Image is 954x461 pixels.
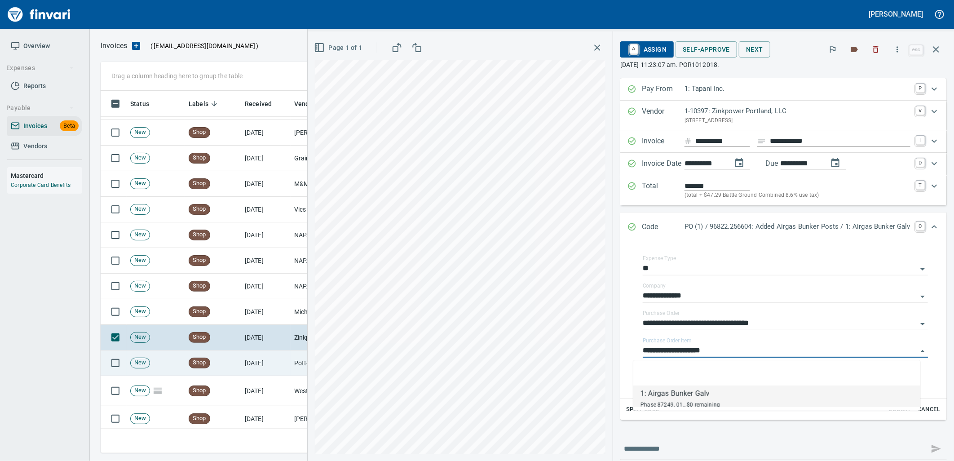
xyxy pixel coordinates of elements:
[3,100,78,116] button: Payable
[111,71,243,80] p: Drag a column heading here to group the table
[23,141,47,152] span: Vendors
[130,98,161,109] span: Status
[131,205,150,213] span: New
[145,41,259,50] p: ( )
[620,242,947,420] div: Expand
[312,40,366,56] button: Page 1 of 1
[685,106,910,116] p: 1-10397: Zinkpower Portland, LLC
[620,153,947,175] div: Expand
[643,284,666,289] label: Company
[7,136,82,156] a: Vendors
[907,39,947,60] span: Close invoice
[916,106,925,115] a: V
[869,9,923,19] h5: [PERSON_NAME]
[189,179,210,188] span: Shop
[241,197,291,222] td: [DATE]
[685,191,910,200] p: (total + $47.29 Battle Ground Combined 8.6% use tax)
[23,40,50,52] span: Overview
[643,256,676,262] label: Expense Type
[189,333,210,341] span: Shop
[685,84,910,94] p: 1: Tapani Inc.
[241,222,291,248] td: [DATE]
[643,311,680,316] label: Purchase Order
[825,152,846,174] button: change due date
[291,406,380,432] td: [PERSON_NAME] Machinery Co (1-10794)
[23,120,47,132] span: Invoices
[624,403,662,417] button: Split Code
[131,333,150,341] span: New
[291,274,380,299] td: NAPA AUTO PARTS (1-10687)
[189,205,210,213] span: Shop
[620,78,947,101] div: Expand
[916,290,929,303] button: Open
[757,137,766,146] svg: Invoice description
[642,158,685,170] p: Invoice Date
[914,403,943,417] button: Cancel
[866,40,886,59] button: Discard
[685,222,910,232] p: PO (1) / 96822.256604: Added Airgas Bunker Posts / 1: Airgas Bunker Galv
[620,130,947,153] div: Expand
[916,84,925,93] a: P
[823,40,843,59] button: Flag
[642,106,685,125] p: Vendor
[131,128,150,137] span: New
[60,121,79,131] span: Beta
[6,102,74,114] span: Payable
[676,41,737,58] button: Self-Approve
[642,84,685,95] p: Pay From
[291,222,380,248] td: NAPA AUTO PARTS (1-10687)
[917,404,941,415] span: Cancel
[241,376,291,406] td: [DATE]
[685,116,910,125] p: [STREET_ADDRESS]
[640,402,720,408] span: Phase 87249. 01., $0 remaining
[683,44,730,55] span: Self-Approve
[291,248,380,274] td: NAPA AUTO PARTS (1-10687)
[131,386,150,395] span: New
[3,60,78,76] button: Expenses
[101,40,127,51] p: Invoices
[867,7,925,21] button: [PERSON_NAME]
[189,307,210,316] span: Shop
[291,350,380,376] td: Potter Webster Company Inc (1-10818)
[241,299,291,325] td: [DATE]
[291,146,380,171] td: Grainger (1-22650)
[642,136,685,147] p: Invoice
[643,338,692,344] label: Purchase Order Item
[630,44,638,54] a: A
[739,41,770,58] button: Next
[620,213,947,242] div: Expand
[291,120,380,146] td: [PERSON_NAME] Machinery Co (1-10794)
[241,248,291,274] td: [DATE]
[916,318,929,330] button: Open
[189,98,208,109] span: Labels
[131,154,150,162] span: New
[916,222,925,230] a: C
[189,98,220,109] span: Labels
[291,171,380,197] td: M&M Powder Coating, LLC (1-22248)
[291,299,380,325] td: Michelin North America Inc (1-10655)
[130,98,149,109] span: Status
[245,98,283,109] span: Received
[910,45,923,55] a: esc
[189,154,210,162] span: Shop
[131,307,150,316] span: New
[189,128,210,137] span: Shop
[131,282,150,290] span: New
[916,263,929,275] button: Open
[241,274,291,299] td: [DATE]
[844,40,864,59] button: Labels
[189,414,210,423] span: Shop
[746,44,763,55] span: Next
[925,438,947,460] span: This records your message into the invoice and notifies anyone mentioned
[189,386,210,395] span: Shop
[241,350,291,376] td: [DATE]
[23,80,46,92] span: Reports
[620,60,947,69] p: [DATE] 11:23:07 am. POR1012018.
[189,282,210,290] span: Shop
[11,171,82,181] h6: Mastercard
[153,41,256,50] span: [EMAIL_ADDRESS][DOMAIN_NAME]
[7,36,82,56] a: Overview
[131,359,150,367] span: New
[189,359,210,367] span: Shop
[916,345,929,358] button: Close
